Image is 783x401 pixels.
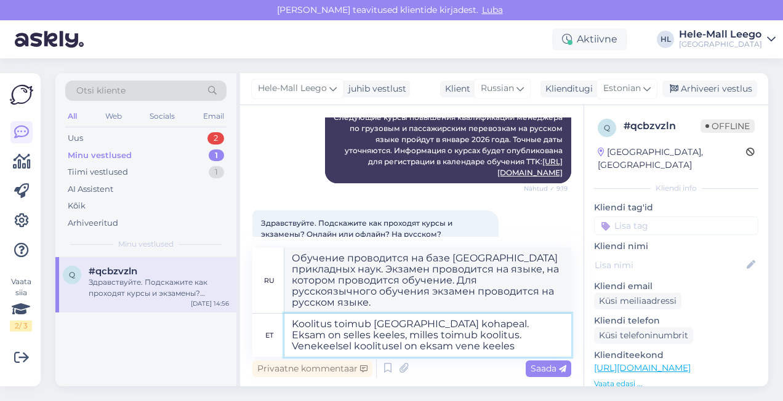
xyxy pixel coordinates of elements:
[478,4,507,15] span: Luba
[76,84,126,97] span: Otsi kliente
[68,200,86,212] div: Kõik
[624,119,701,133] div: # qcbzvzln
[603,82,641,95] span: Estonian
[68,149,132,162] div: Minu vestlused
[265,325,273,346] div: et
[594,378,758,389] p: Vaata edasi ...
[209,166,224,178] div: 1
[595,258,744,272] input: Lisa nimi
[343,82,406,95] div: juhib vestlust
[657,31,674,48] div: HL
[594,293,681,309] div: Küsi meiliaadressi
[594,349,758,362] p: Klienditeekond
[201,108,227,124] div: Email
[594,280,758,293] p: Kliendi email
[284,248,571,313] textarea: Обучение проводится на базе [GEOGRAPHIC_DATA] прикладных наук. Экзамен проводится на языке, на ко...
[264,270,275,291] div: ru
[284,314,571,357] textarea: Koolitus toimub [GEOGRAPHIC_DATA] kohapeal. Eksam on selles keeles, milles toimub koolitus. Venek...
[69,270,75,279] span: q
[207,132,224,145] div: 2
[10,320,32,332] div: 2 / 3
[68,217,118,229] div: Arhiveeritud
[10,83,33,106] img: Askly Logo
[89,266,137,277] span: #qcbzvzln
[89,277,229,299] div: Здравствуйте. Подскажите как проходят курсы и экзамены? Онлайн или офлайн? На русском?
[68,166,128,178] div: Tiimi vestlused
[679,39,762,49] div: [GEOGRAPHIC_DATA]
[531,363,566,374] span: Saada
[594,201,758,214] p: Kliendi tag'id
[604,123,610,132] span: q
[701,119,755,133] span: Offline
[440,82,470,95] div: Klient
[252,360,372,377] div: Privaatne kommentaar
[679,30,776,49] a: Hele-Mall Leego[GEOGRAPHIC_DATA]
[662,81,757,97] div: Arhiveeri vestlus
[68,183,113,196] div: AI Assistent
[481,82,514,95] span: Russian
[594,362,691,373] a: [URL][DOMAIN_NAME]
[258,82,327,95] span: Hele-Mall Leego
[540,82,593,95] div: Klienditugi
[325,107,571,183] div: Следующие курсы повышения квалификации менеджера по грузовым и пассажирским перевозкам на русском...
[598,146,746,172] div: [GEOGRAPHIC_DATA], [GEOGRAPHIC_DATA]
[10,276,32,332] div: Vaata siia
[209,149,224,162] div: 1
[594,183,758,194] div: Kliendi info
[594,216,758,235] input: Lisa tag
[261,218,454,239] span: Здравствуйте. Подскажите как проходят курсы и экзамены? Онлайн или офлайн? На русском?
[521,184,568,193] span: Nähtud ✓ 9:19
[147,108,177,124] div: Socials
[594,327,693,344] div: Küsi telefoninumbrit
[68,132,83,145] div: Uus
[118,239,174,250] span: Minu vestlused
[65,108,79,124] div: All
[679,30,762,39] div: Hele-Mall Leego
[191,299,229,308] div: [DATE] 14:56
[594,314,758,327] p: Kliendi telefon
[552,28,627,50] div: Aktiivne
[594,240,758,253] p: Kliendi nimi
[103,108,124,124] div: Web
